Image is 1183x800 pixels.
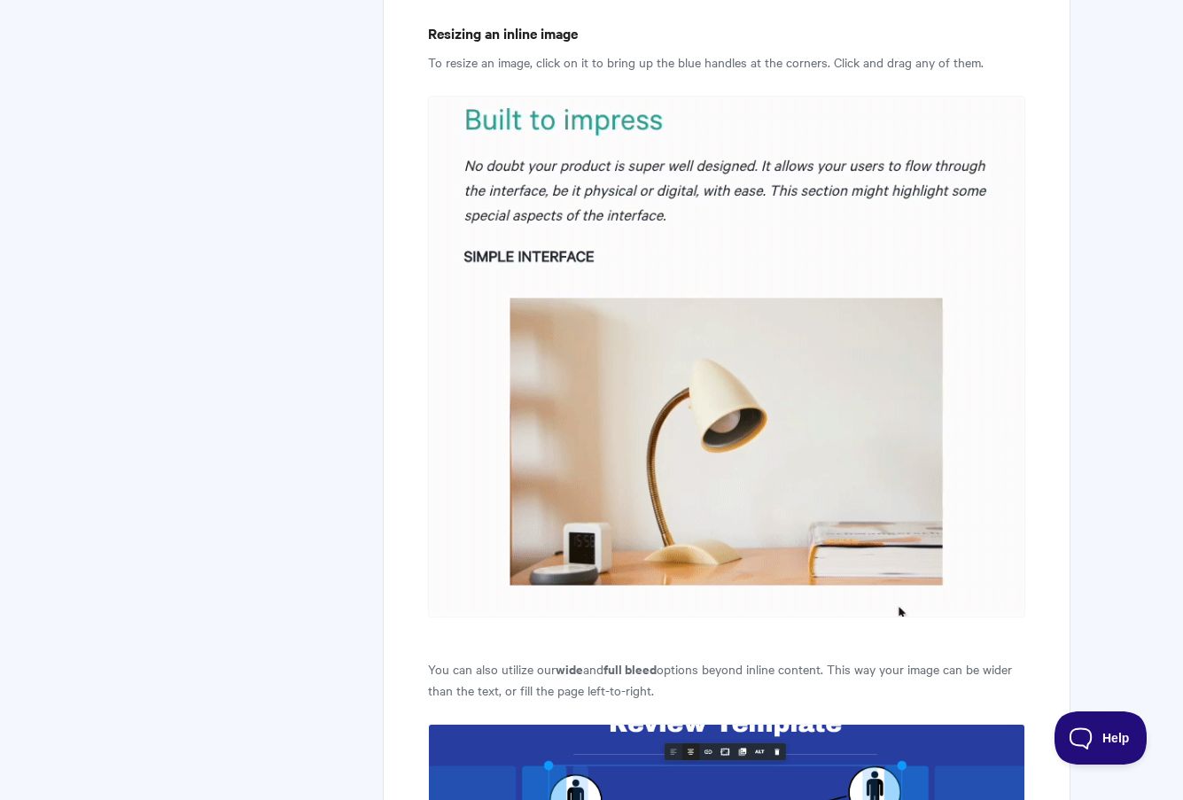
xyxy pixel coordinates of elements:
iframe: Toggle Customer Support [1055,711,1148,765]
img: file-CfHs3h9HxG.gif [428,96,1024,617]
p: To resize an image, click on it to bring up the blue handles at the corners. Click and drag any o... [428,51,1024,73]
p: You can also utilize our and options beyond inline content. This way your image can be wider than... [428,658,1024,701]
h4: Resizing an inline image [428,22,1024,44]
strong: full bleed [603,659,657,678]
strong: wide [556,659,583,678]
